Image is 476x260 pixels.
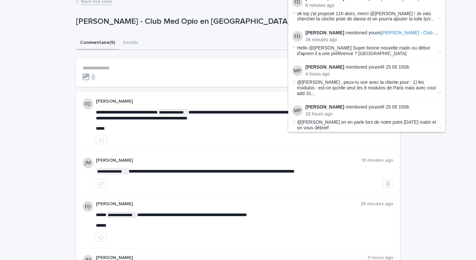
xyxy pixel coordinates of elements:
[305,64,344,70] strong: [PERSON_NAME]
[119,36,142,50] button: Details
[305,71,441,77] p: 4 hours ago
[305,37,441,43] p: 26 minutes ago
[360,201,393,207] p: 26 minutes ago
[96,136,107,144] button: like this post
[305,30,344,35] strong: [PERSON_NAME]
[383,179,393,188] button: Delete post
[96,201,360,207] p: [PERSON_NAME]
[305,3,441,8] p: 8 minutes ago
[76,36,119,50] button: Commentaire (9)
[96,99,363,104] p: [PERSON_NAME]
[76,17,371,26] p: [PERSON_NAME] - Club Med Opio en [GEOGRAPHIC_DATA]
[96,233,107,242] button: like this post
[305,104,441,110] p: mentioned you on :
[292,31,303,42] img: Fanny Dornier
[305,111,441,117] p: 18 hours ago
[292,65,303,76] img: Maureen Pilaud
[96,158,362,163] p: [PERSON_NAME]
[305,104,344,110] strong: [PERSON_NAME]
[297,80,437,96] span: @[PERSON_NAME] , peux-tu voir avec la cliente pour : 1) les modulos : est-ce qu'elle veut les 8 m...
[297,11,437,22] span: ok top j'ai proposé 11h alors, merci @[PERSON_NAME] ! Je vais chercher la cloche piste de danse e...
[305,30,441,36] p: mentioned you on :
[297,119,436,130] span: @[PERSON_NAME] on en parle lors de notre point [DATE] matin et on vous débrief
[305,64,441,70] p: mentioned you on :
[297,45,430,56] span: Hello @[PERSON_NAME] Super bonne nouvelle matin ou début d'aprem il a une préférence ? [GEOGRAPHI...
[381,104,409,110] a: R 25 05 1506
[381,64,409,70] a: R 25 05 1506
[292,105,303,116] img: Maureen Pilaud
[362,158,393,163] p: 18 minutes ago
[96,179,107,188] button: like this post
